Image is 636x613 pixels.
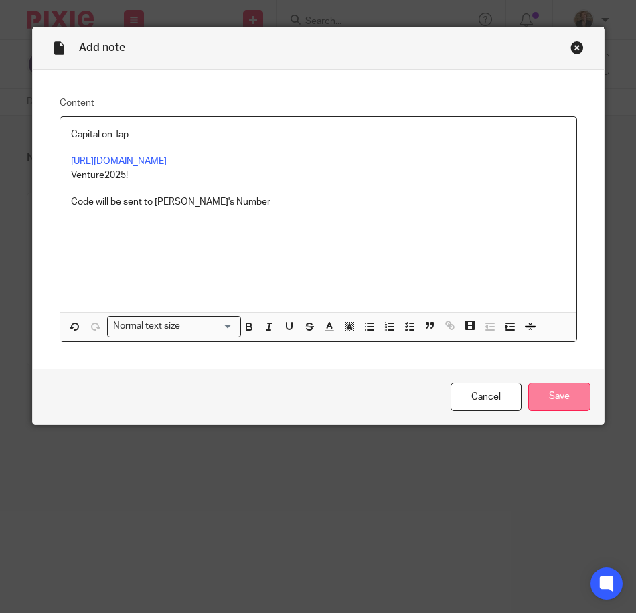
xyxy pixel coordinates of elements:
span: Normal text size [110,319,183,333]
a: Cancel [451,383,522,412]
input: Save [528,383,590,412]
p: Code will be sent to [PERSON_NAME]'s Number [71,195,566,209]
label: Content [60,96,577,110]
a: [URL][DOMAIN_NAME] [71,157,167,166]
div: Search for option [107,316,241,337]
p: Capital on Tap [71,128,566,141]
p: Venture2025! [71,169,566,182]
div: Close this dialog window [570,41,584,54]
input: Search for option [184,319,232,333]
span: Add note [79,42,125,53]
